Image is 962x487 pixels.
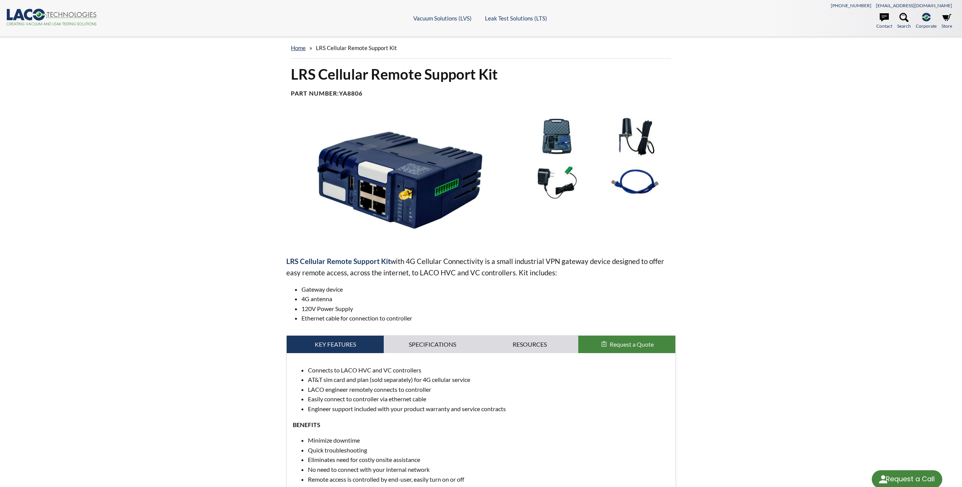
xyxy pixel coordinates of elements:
span: Request a Quote [610,341,654,348]
li: Minimize downtime [308,435,669,445]
span: Corporate [916,22,937,30]
span: LRS Cellular Remote Support Kit [286,257,391,265]
a: Specifications [384,336,481,353]
img: round button [877,473,889,485]
h1: LRS Cellular Remote Support Kit [291,65,671,83]
strong: BENEFITS [293,421,320,428]
li: AT&T sim card and plan (sold separately) for 4G cellular service [308,375,669,385]
a: Contact [876,13,892,30]
li: LACO engineer remotely connects to controller [308,385,669,394]
img: LRS Cellular Remote Support Gateway [286,116,514,243]
li: Ethernet cable for connection to controller [301,313,675,323]
a: Leak Test Solutions (LTS) [485,15,547,22]
li: Remote access is controlled by end-user, easily turn on or off [308,474,669,484]
li: Easily connect to controller via ethernet cable [308,394,669,404]
li: 4G antenna [301,294,675,304]
li: Gateway device [301,284,675,294]
b: YA8806 [339,90,363,97]
div: » [291,37,671,59]
a: Vacuum Solutions (LVS) [413,15,472,22]
a: [PHONE_NUMBER] [831,3,871,8]
span: LRS Cellular Remote Support Kit [316,44,397,51]
button: Request a Quote [578,336,675,353]
img: LRS Cellular Remote Support Ethernet Cable [598,161,672,202]
a: Key Features [287,336,384,353]
img: LRS Cellular Remote Support Antenna [598,116,672,157]
li: Quick troubleshooting [308,445,669,455]
li: Connects to LACO HVC and VC controllers [308,365,669,375]
li: 120V Power Supply [301,304,675,314]
li: Eliminates need for costly onsite assistance [308,455,669,465]
a: Resources [481,336,578,353]
p: with 4G Cellular Connectivity is a small industrial VPN gateway device designed to offer easy rem... [286,256,675,278]
a: Search [897,13,911,30]
a: Store [942,13,952,30]
h4: Part Number: [291,90,671,97]
li: Engineer support included with your product warranty and service contracts [308,404,669,414]
img: LRS Cellular Remote Support Power Cable [520,161,594,202]
li: No need to connect with your internal network [308,465,669,474]
a: [EMAIL_ADDRESS][DOMAIN_NAME] [876,3,952,8]
a: home [291,44,306,51]
img: LRS Cellular Remote Support Kit Case [520,116,594,157]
